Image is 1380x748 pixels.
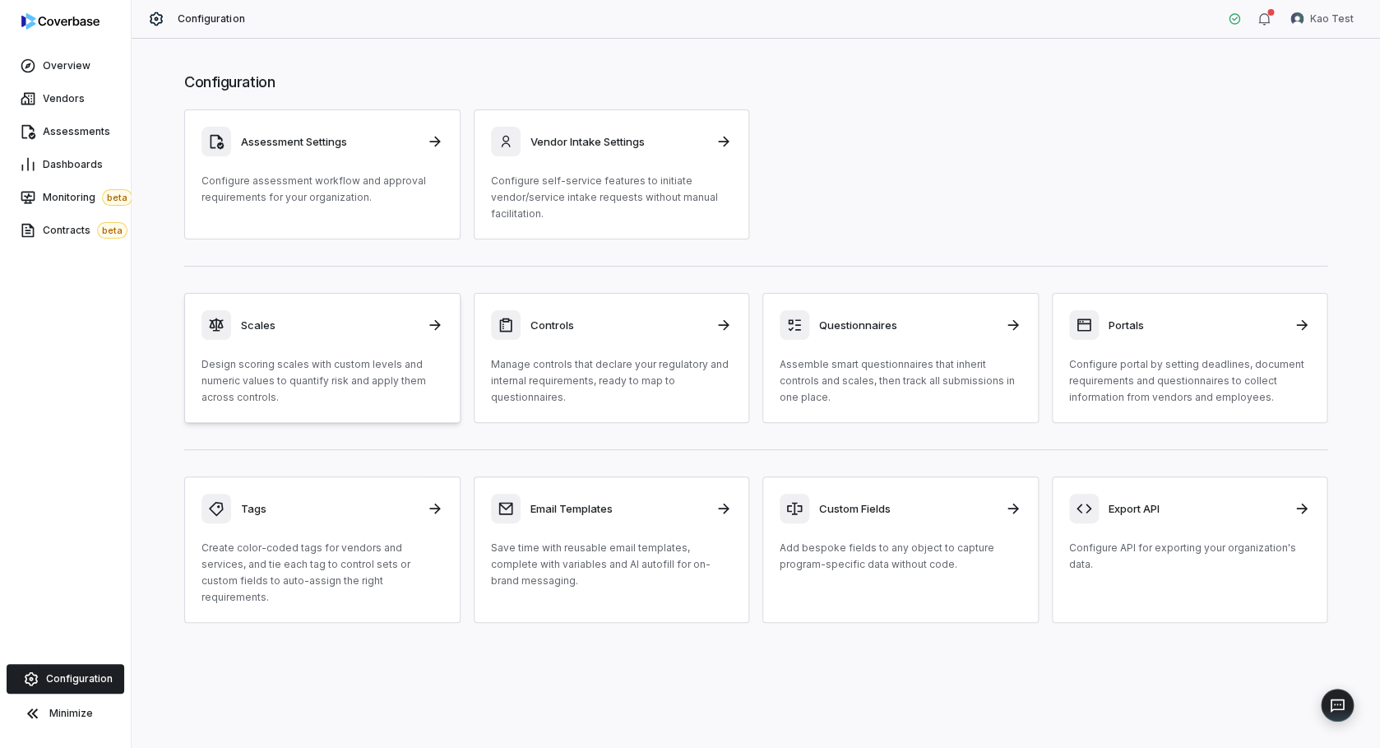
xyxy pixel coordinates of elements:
[780,540,1021,573] p: Add bespoke fields to any object to capture program-specific data without code.
[762,476,1039,623] a: Custom FieldsAdd bespoke fields to any object to capture program-specific data without code.
[819,318,995,332] h3: Questionnaires
[819,501,995,516] h3: Custom Fields
[43,189,132,206] span: Monitoring
[3,216,127,245] a: Contractsbeta
[43,92,85,105] span: Vendors
[780,356,1021,406] p: Assemble smart questionnaires that inherit controls and scales, then track all submissions in one...
[184,72,1327,93] h1: Configuration
[474,293,750,423] a: ControlsManage controls that declare your regulatory and internal requirements, ready to map to q...
[43,158,103,171] span: Dashboards
[178,12,245,26] span: Configuration
[3,183,127,212] a: Monitoringbeta
[241,501,417,516] h3: Tags
[201,540,443,606] p: Create color-coded tags for vendors and services, and tie each tag to control sets or custom fiel...
[201,356,443,406] p: Design scoring scales with custom levels and numeric values to quantify risk and apply them acros...
[201,173,443,206] p: Configure assessment workflow and approval requirements for your organization.
[1069,540,1311,573] p: Configure API for exporting your organization's data.
[1052,293,1328,423] a: PortalsConfigure portal by setting deadlines, document requirements and questionnaires to collect...
[491,356,733,406] p: Manage controls that declare your regulatory and internal requirements, ready to map to questionn...
[1052,476,1328,623] a: Export APIConfigure API for exporting your organization's data.
[43,125,110,138] span: Assessments
[184,109,461,239] a: Assessment SettingsConfigure assessment workflow and approval requirements for your organization.
[1310,12,1354,26] span: Kao Test
[1109,318,1285,332] h3: Portals
[184,476,461,623] a: TagsCreate color-coded tags for vendors and services, and tie each tag to control sets or custom ...
[1069,356,1311,406] p: Configure portal by setting deadlines, document requirements and questionnaires to collect inform...
[241,134,417,149] h3: Assessment Settings
[3,51,127,81] a: Overview
[530,318,706,332] h3: Controls
[3,150,127,179] a: Dashboards
[474,476,750,623] a: Email TemplatesSave time with reusable email templates, complete with variables and AI autofill f...
[97,222,127,239] span: beta
[474,109,750,239] a: Vendor Intake SettingsConfigure self-service features to initiate vendor/service intake requests ...
[43,222,127,239] span: Contracts
[530,501,706,516] h3: Email Templates
[3,84,127,114] a: Vendors
[762,293,1039,423] a: QuestionnairesAssemble smart questionnaires that inherit controls and scales, then track all subm...
[7,697,124,730] button: Minimize
[1290,12,1304,26] img: Kao Test avatar
[43,59,90,72] span: Overview
[49,707,93,720] span: Minimize
[3,117,127,146] a: Assessments
[184,293,461,423] a: ScalesDesign scoring scales with custom levels and numeric values to quantify risk and apply them...
[1109,501,1285,516] h3: Export API
[1280,7,1364,31] button: Kao Test avatarKao Test
[102,189,132,206] span: beta
[21,13,100,30] img: logo-D7KZi-bG.svg
[491,173,733,222] p: Configure self-service features to initiate vendor/service intake requests without manual facilit...
[46,672,113,685] span: Configuration
[491,540,733,589] p: Save time with reusable email templates, complete with variables and AI autofill for on-brand mes...
[241,318,417,332] h3: Scales
[530,134,706,149] h3: Vendor Intake Settings
[7,664,124,694] a: Configuration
